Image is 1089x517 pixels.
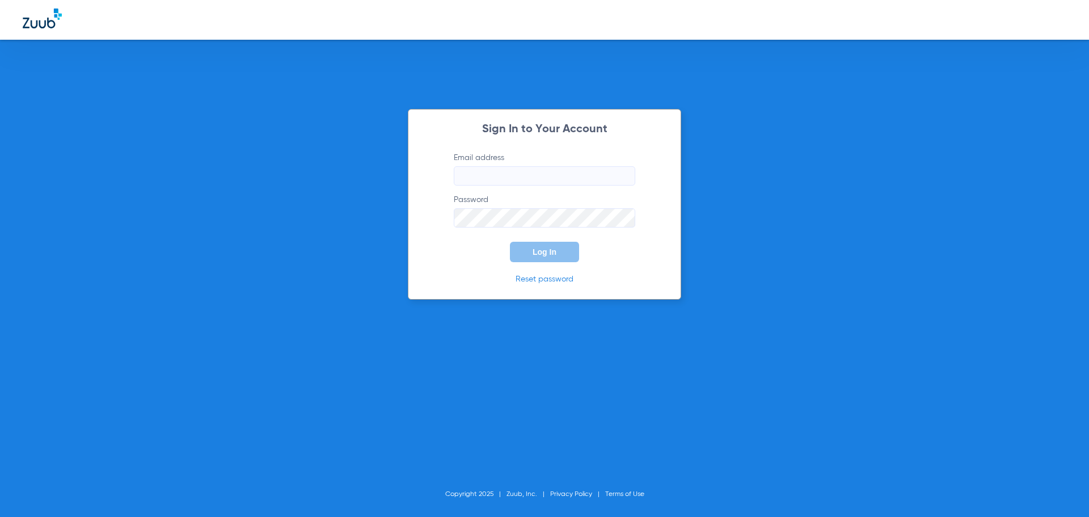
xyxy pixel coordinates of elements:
button: Log In [510,242,579,262]
input: Email address [454,166,635,186]
input: Password [454,208,635,228]
label: Password [454,194,635,228]
img: Zuub Logo [23,9,62,28]
a: Privacy Policy [550,491,592,498]
h2: Sign In to Your Account [437,124,652,135]
a: Reset password [516,275,573,283]
li: Copyright 2025 [445,489,506,500]
li: Zuub, Inc. [506,489,550,500]
span: Log In [533,247,556,257]
label: Email address [454,152,635,186]
a: Terms of Use [605,491,644,498]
